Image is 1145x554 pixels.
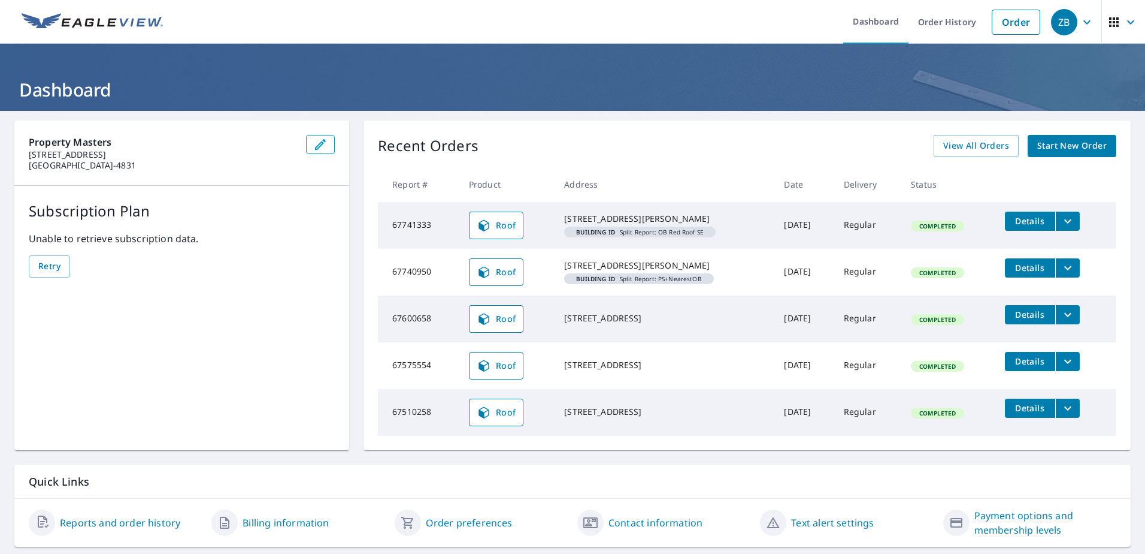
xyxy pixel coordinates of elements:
[1005,352,1055,371] button: detailsBtn-67575554
[576,276,615,282] em: Building ID
[774,249,834,296] td: [DATE]
[774,389,834,436] td: [DATE]
[834,249,901,296] td: Regular
[469,212,524,239] a: Roof
[378,296,459,342] td: 67600658
[912,409,963,417] span: Completed
[1005,212,1055,231] button: detailsBtn-67741333
[243,516,329,530] a: Billing information
[1055,352,1080,371] button: filesDropdownBtn-67575554
[477,359,516,373] span: Roof
[29,160,296,171] p: [GEOGRAPHIC_DATA]-4831
[901,167,995,202] th: Status
[1012,356,1048,367] span: Details
[834,342,901,389] td: Regular
[1012,215,1048,227] span: Details
[1005,305,1055,324] button: detailsBtn-67600658
[14,77,1131,102] h1: Dashboard
[992,10,1040,35] a: Order
[469,305,524,333] a: Roof
[378,202,459,249] td: 67741333
[912,222,963,230] span: Completed
[29,149,296,160] p: [STREET_ADDRESS]
[834,296,901,342] td: Regular
[974,508,1116,537] a: Payment options and membership levels
[774,167,834,202] th: Date
[576,229,615,235] em: Building ID
[426,516,513,530] a: Order preferences
[1012,402,1048,414] span: Details
[564,406,765,418] div: [STREET_ADDRESS]
[29,231,335,246] p: Unable to retrieve subscription data.
[555,167,774,202] th: Address
[564,260,765,272] div: [STREET_ADDRESS][PERSON_NAME]
[943,138,1009,153] span: View All Orders
[1055,399,1080,418] button: filesDropdownBtn-67510258
[912,269,963,277] span: Completed
[38,259,60,274] span: Retry
[477,312,516,326] span: Roof
[60,516,180,530] a: Reports and order history
[378,389,459,436] td: 67510258
[378,135,478,157] p: Recent Orders
[477,218,516,233] span: Roof
[564,359,765,371] div: [STREET_ADDRESS]
[564,213,765,225] div: [STREET_ADDRESS][PERSON_NAME]
[459,167,555,202] th: Product
[22,13,163,31] img: EV Logo
[29,135,296,149] p: Property Masters
[29,255,70,278] button: Retry
[608,516,702,530] a: Contact information
[1051,9,1077,35] div: ZB
[29,474,1116,489] p: Quick Links
[912,315,963,324] span: Completed
[378,167,459,202] th: Report #
[834,202,901,249] td: Regular
[569,276,709,282] span: Split Report: PS+NearestOB
[834,167,901,202] th: Delivery
[1012,262,1048,273] span: Details
[1037,138,1107,153] span: Start New Order
[774,342,834,389] td: [DATE]
[1055,258,1080,278] button: filesDropdownBtn-67740950
[564,312,765,324] div: [STREET_ADDRESS]
[1055,305,1080,324] button: filesDropdownBtn-67600658
[774,296,834,342] td: [DATE]
[1005,399,1055,418] button: detailsBtn-67510258
[1005,258,1055,278] button: detailsBtn-67740950
[378,249,459,296] td: 67740950
[469,352,524,380] a: Roof
[477,265,516,279] span: Roof
[29,200,335,222] p: Subscription Plan
[378,342,459,389] td: 67575554
[569,229,711,235] span: Split Report: OB Red Roof SE
[934,135,1019,157] a: View All Orders
[791,516,874,530] a: Text alert settings
[469,258,524,286] a: Roof
[1012,309,1048,320] span: Details
[1028,135,1116,157] a: Start New Order
[477,405,516,420] span: Roof
[912,362,963,371] span: Completed
[834,389,901,436] td: Regular
[469,399,524,426] a: Roof
[1055,212,1080,231] button: filesDropdownBtn-67741333
[774,202,834,249] td: [DATE]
